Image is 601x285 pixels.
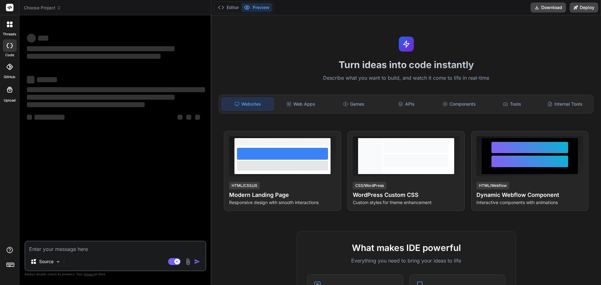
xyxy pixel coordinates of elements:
[27,87,205,92] span: ‌
[307,257,506,264] p: Everything you need to bring your ideas to life
[486,97,538,111] div: Tools
[37,77,57,82] span: ‌
[215,3,241,12] button: Editor
[27,95,175,100] span: ‌
[27,76,34,83] span: ‌
[177,115,182,120] span: ‌
[215,74,597,82] p: Describe what you want to build, and watch it come to life in real-time
[353,199,460,206] p: Custom styles for theme enhancement
[27,34,36,42] span: ‌
[229,182,260,189] div: HTML/CSS/JS
[24,5,61,11] span: Choose Project
[476,191,583,199] h4: Dynamic Webflow Component
[5,52,14,58] label: code
[570,2,598,12] button: Deploy
[215,59,597,70] h1: Turn ideas into code instantly
[381,97,432,111] div: APIs
[476,182,509,189] div: HTML/Webflow
[184,258,192,265] img: attachment
[4,74,15,80] label: GitHub
[27,102,145,107] span: ‌
[531,2,566,12] button: Download
[34,115,64,120] span: ‌
[39,258,54,265] p: Source
[353,191,460,199] h4: WordPress Custom CSS
[328,97,380,111] div: Games
[4,98,16,103] label: Upload
[222,97,274,111] div: Websites
[186,115,191,120] span: ‌
[194,258,200,265] img: icon
[229,199,336,206] p: Responsive design with smooth interactions
[275,97,327,111] div: Web Apps
[27,54,161,59] span: ‌
[476,199,583,206] p: Interactive components with animations
[3,32,16,37] label: threads
[353,182,386,189] div: CSS/WordPress
[55,259,61,264] img: Pick Models
[27,115,32,120] span: ‌
[539,97,591,111] div: Internal Tools
[24,271,206,277] p: Always double-check its answers. Your in Bind
[84,272,95,276] span: privacy
[38,36,48,41] span: ‌
[229,191,336,199] h4: Modern Landing Page
[195,115,200,120] span: ‌
[434,97,485,111] div: Components
[27,46,175,51] span: ‌
[241,3,272,12] button: Preview
[307,241,506,254] h2: What makes IDE powerful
